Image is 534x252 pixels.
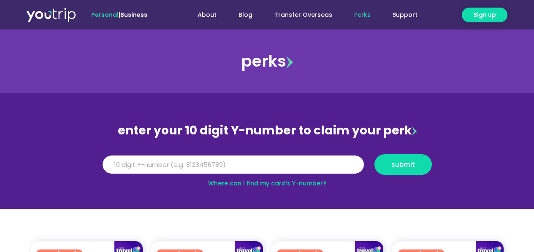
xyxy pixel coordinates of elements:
[98,120,436,142] div: enter your 10 digit Y-number to claim your perk
[263,7,343,23] a: Transfer Overseas
[170,7,428,23] nav: Menu
[343,7,382,23] a: Perks
[391,161,415,168] span: submit
[187,7,228,23] a: About
[103,154,432,181] form: Y Number
[228,7,263,23] a: Blog
[382,7,428,23] a: Support
[374,154,432,175] button: submit
[120,11,147,19] a: Business
[91,11,147,19] span: |
[462,8,507,22] a: Sign up
[208,179,326,188] a: Where can I find my card’s Y-number?
[91,11,119,19] span: Personal
[103,155,364,174] input: 10 digit Y-number (e.g. 8123456789)
[473,11,496,19] span: Sign up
